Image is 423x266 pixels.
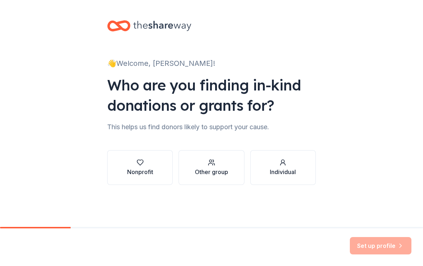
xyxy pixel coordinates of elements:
[107,58,316,69] div: 👋 Welcome, [PERSON_NAME]!
[107,150,173,185] button: Nonprofit
[107,75,316,115] div: Who are you finding in-kind donations or grants for?
[179,150,244,185] button: Other group
[107,121,316,133] div: This helps us find donors likely to support your cause.
[195,168,228,176] div: Other group
[250,150,316,185] button: Individual
[127,168,153,176] div: Nonprofit
[270,168,296,176] div: Individual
